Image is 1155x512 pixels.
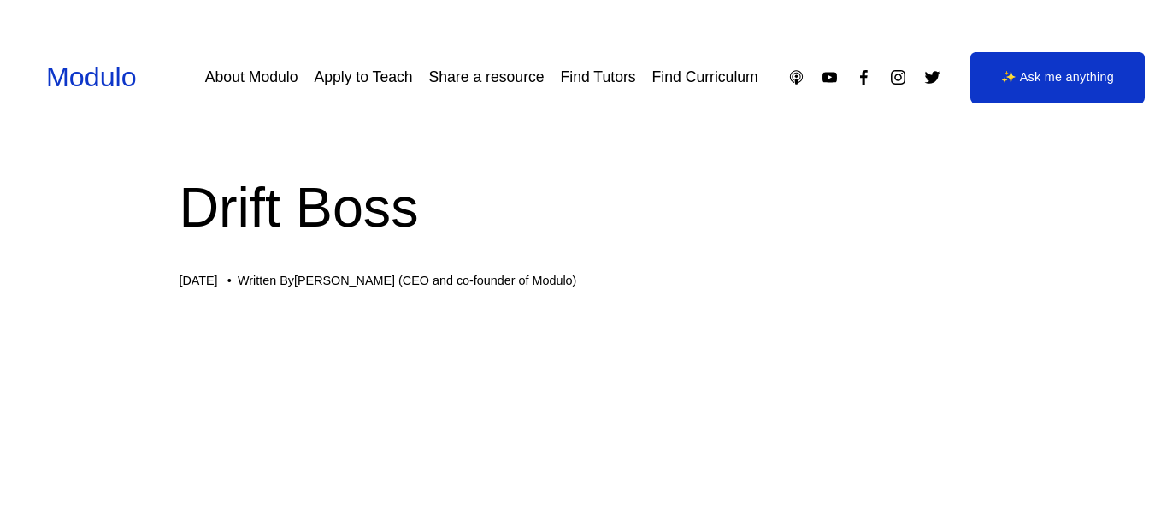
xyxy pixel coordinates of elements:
[970,52,1145,103] a: ✨ Ask me anything
[429,62,545,92] a: Share a resource
[821,68,839,86] a: YouTube
[179,274,217,287] span: [DATE]
[652,62,758,92] a: Find Curriculum
[238,274,576,288] div: Written By
[787,68,805,86] a: Apple Podcasts
[294,274,576,287] a: [PERSON_NAME] (CEO and co-founder of Modulo)
[46,62,137,92] a: Modulo
[179,169,975,246] h1: Drift Boss
[314,62,412,92] a: Apply to Teach
[205,62,298,92] a: About Modulo
[855,68,873,86] a: Facebook
[561,62,636,92] a: Find Tutors
[923,68,941,86] a: Twitter
[889,68,907,86] a: Instagram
